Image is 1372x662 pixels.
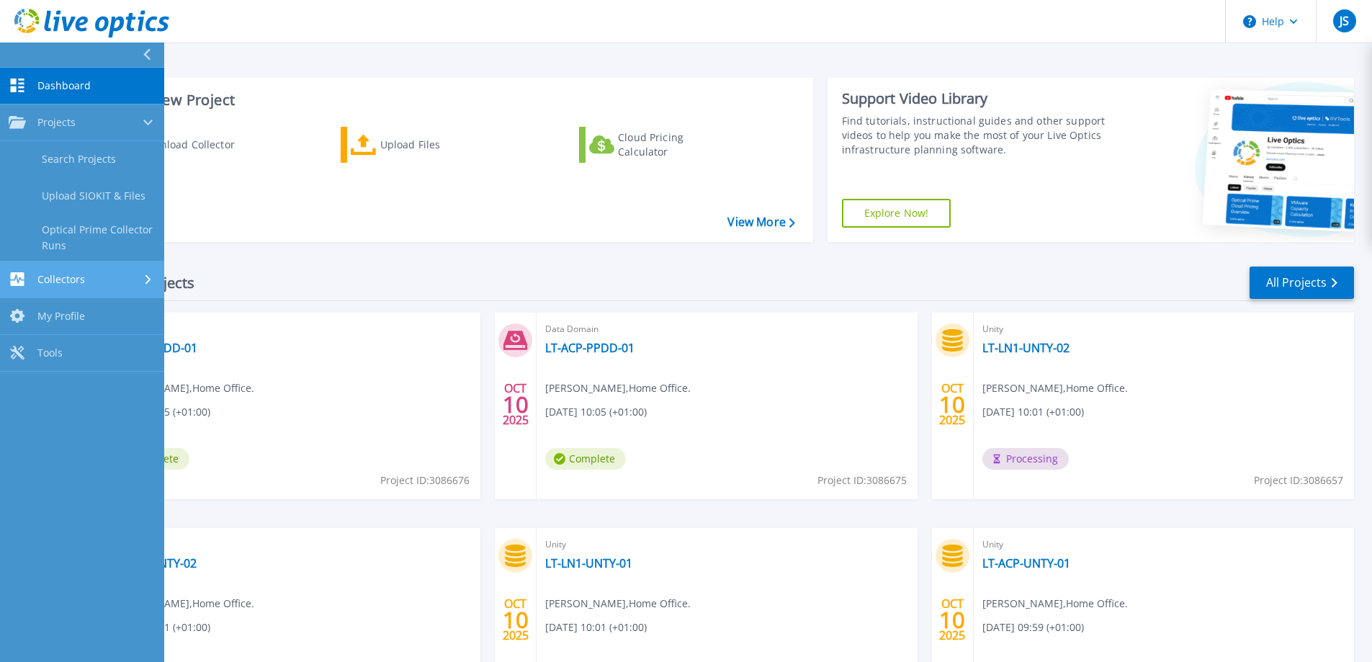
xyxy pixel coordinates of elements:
[502,378,529,431] div: OCT 2025
[727,215,794,229] a: View More
[545,380,691,396] span: [PERSON_NAME] , Home Office.
[37,310,85,323] span: My Profile
[817,473,907,488] span: Project ID: 3086675
[545,341,635,355] a: LT-ACP-PPDD-01
[939,614,965,626] span: 10
[1254,473,1343,488] span: Project ID: 3086657
[380,130,496,159] div: Upload Files
[503,614,529,626] span: 10
[982,321,1345,337] span: Unity
[139,130,254,159] div: Download Collector
[37,116,76,129] span: Projects
[1340,15,1349,27] span: JS
[982,537,1345,553] span: Unity
[109,596,254,612] span: [PERSON_NAME] , Home Office.
[842,114,1111,157] div: Find tutorials, instructional guides and other support videos to help you make the most of your L...
[982,404,1084,420] span: [DATE] 10:01 (+01:00)
[109,321,472,337] span: Data Domain
[37,346,63,359] span: Tools
[982,619,1084,635] span: [DATE] 09:59 (+01:00)
[102,127,263,163] a: Download Collector
[545,321,908,337] span: Data Domain
[938,378,966,431] div: OCT 2025
[109,537,472,553] span: Unity
[545,596,691,612] span: [PERSON_NAME] , Home Office.
[545,404,647,420] span: [DATE] 10:05 (+01:00)
[341,127,501,163] a: Upload Files
[502,594,529,646] div: OCT 2025
[109,380,254,396] span: [PERSON_NAME] , Home Office.
[982,596,1128,612] span: [PERSON_NAME] , Home Office.
[545,556,632,571] a: LT-LN1-UNTY-01
[579,127,740,163] a: Cloud Pricing Calculator
[842,199,951,228] a: Explore Now!
[102,92,794,108] h3: Start a New Project
[545,537,908,553] span: Unity
[1250,267,1354,299] a: All Projects
[982,556,1070,571] a: LT-ACP-UNTY-01
[618,130,733,159] div: Cloud Pricing Calculator
[982,341,1070,355] a: LT-LN1-UNTY-02
[982,448,1069,470] span: Processing
[982,380,1128,396] span: [PERSON_NAME] , Home Office.
[545,448,626,470] span: Complete
[939,398,965,411] span: 10
[37,273,85,286] span: Collectors
[545,619,647,635] span: [DATE] 10:01 (+01:00)
[37,79,91,92] span: Dashboard
[380,473,470,488] span: Project ID: 3086676
[938,594,966,646] div: OCT 2025
[842,89,1111,108] div: Support Video Library
[503,398,529,411] span: 10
